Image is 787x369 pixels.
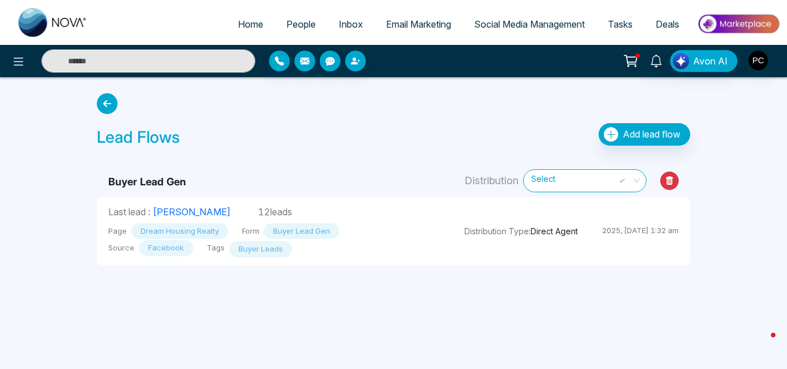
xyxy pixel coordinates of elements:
p: Distribution [464,173,519,188]
span: 2025, [DATE] 1:32 am [602,226,679,235]
span: Buyer Leads [229,241,292,257]
button: Avon AI [670,50,737,72]
a: Tasks [596,13,644,35]
span: Source [108,242,134,254]
span: Inbox [339,18,363,30]
span: Avon AI [693,54,728,68]
button: Add lead flow [599,123,690,146]
span: Facebook [139,240,193,256]
a: Inbox [327,13,374,35]
span: Select [531,170,638,191]
span: People [286,18,316,30]
img: Nova CRM Logo [18,8,88,37]
span: Deals [656,18,679,30]
span: Form [242,226,259,237]
span: Last lead : [108,206,150,218]
h3: Lead Flows [97,123,180,147]
span: Home [238,18,263,30]
span: Buyer Lead Gen [264,223,339,239]
span: : Direct Agent [464,225,578,237]
img: Market-place.gif [697,11,780,37]
a: Deals [644,13,691,35]
span: Add lead flow [623,128,680,140]
span: Email Marketing [386,18,451,30]
a: Social Media Management [463,13,596,35]
span: Page [108,226,127,237]
span: Dream Housing Realty [131,223,228,239]
a: [PERSON_NAME] [153,206,230,218]
span: Distribution Type [464,226,529,236]
b: Buyer Lead Gen [108,176,186,188]
a: Home [226,13,275,35]
img: User Avatar [748,51,768,70]
iframe: Intercom live chat [748,330,775,357]
span: Tags [207,242,225,254]
span: Tasks [608,18,633,30]
a: Email Marketing [374,13,463,35]
span: Social Media Management [474,18,585,30]
span: 12 leads [258,206,292,218]
a: People [275,13,327,35]
img: Lead Flow [673,53,689,69]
